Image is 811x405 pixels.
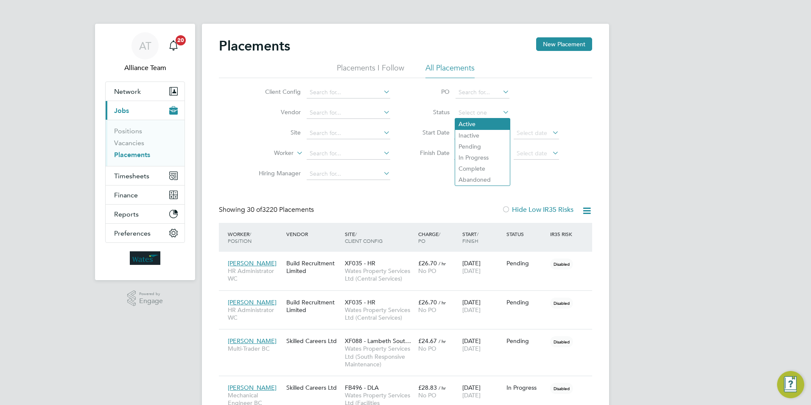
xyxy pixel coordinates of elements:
[418,231,440,244] span: / PO
[165,32,182,59] a: 20
[462,267,481,275] span: [DATE]
[418,391,436,399] span: No PO
[411,149,450,157] label: Finish Date
[307,87,390,98] input: Search for...
[139,298,163,305] span: Engage
[95,24,195,280] nav: Main navigation
[284,226,343,242] div: Vendor
[462,391,481,399] span: [DATE]
[456,87,509,98] input: Search for...
[548,226,577,242] div: IR35 Risk
[418,384,437,391] span: £28.83
[247,205,262,214] span: 30 of
[411,129,450,136] label: Start Date
[114,139,144,147] a: Vacancies
[228,259,277,267] span: [PERSON_NAME]
[307,148,390,160] input: Search for...
[284,255,343,279] div: Build Recruitment Limited
[176,35,186,45] span: 20
[114,151,150,159] a: Placements
[226,332,592,340] a: [PERSON_NAME]Multi-Trader BCSkilled Careers LtdXF088 - Lambeth Sout…Wates Property Services Ltd (...
[506,259,546,267] div: Pending
[226,379,592,386] a: [PERSON_NAME]Mechanical Engineer BCSkilled Careers LtdFB496 - DLAWates Property Services Ltd (Fac...
[418,298,437,306] span: £26.70
[127,290,163,307] a: Powered byEngage
[114,127,142,135] a: Positions
[247,205,314,214] span: 3220 Placements
[307,168,390,180] input: Search for...
[411,88,450,96] label: PO
[226,294,592,301] a: [PERSON_NAME]HR Administrator WCBuild Recruitment LimitedXF035 - HRWates Property Services Ltd (C...
[228,306,282,321] span: HR Administrator WC
[439,260,446,267] span: / hr
[284,294,343,318] div: Build Recruitment Limited
[550,298,573,309] span: Disabled
[345,298,375,306] span: XF035 - HR
[245,149,294,157] label: Worker
[105,63,185,73] span: Alliance Team
[114,107,129,115] span: Jobs
[105,251,185,265] a: Go to home page
[550,383,573,394] span: Disabled
[550,336,573,347] span: Disabled
[455,141,510,152] li: Pending
[425,63,475,78] li: All Placements
[418,259,437,267] span: £26.70
[460,294,504,318] div: [DATE]
[439,299,446,306] span: / hr
[228,267,282,282] span: HR Administrator WC
[550,259,573,270] span: Disabled
[106,120,185,166] div: Jobs
[106,186,185,204] button: Finance
[114,172,149,180] span: Timesheets
[284,380,343,396] div: Skilled Careers Ltd
[219,37,290,54] h2: Placements
[460,226,504,248] div: Start
[130,251,160,265] img: wates-logo-retina.png
[517,129,547,137] span: Select date
[418,345,436,352] span: No PO
[439,338,446,344] span: / hr
[418,337,437,345] span: £24.67
[114,87,141,96] span: Network
[416,226,460,248] div: Charge
[455,152,510,163] li: In Progress
[106,82,185,101] button: Network
[345,337,411,345] span: XF088 - Lambeth Sout…
[504,226,548,242] div: Status
[228,384,277,391] span: [PERSON_NAME]
[506,298,546,306] div: Pending
[228,231,252,244] span: / Position
[418,306,436,314] span: No PO
[345,231,383,244] span: / Client Config
[460,380,504,403] div: [DATE]
[460,333,504,357] div: [DATE]
[345,267,414,282] span: Wates Property Services Ltd (Central Services)
[252,108,301,116] label: Vendor
[456,107,509,119] input: Select one
[307,107,390,119] input: Search for...
[462,231,478,244] span: / Finish
[345,306,414,321] span: Wates Property Services Ltd (Central Services)
[114,191,138,199] span: Finance
[106,205,185,223] button: Reports
[337,63,404,78] li: Placements I Follow
[105,32,185,73] a: ATAlliance Team
[460,255,504,279] div: [DATE]
[506,337,546,345] div: Pending
[455,174,510,185] li: Abandoned
[284,333,343,349] div: Skilled Careers Ltd
[228,345,282,352] span: Multi-Trader BC
[411,108,450,116] label: Status
[343,226,416,248] div: Site
[345,259,375,267] span: XF035 - HR
[139,40,151,51] span: AT
[228,298,277,306] span: [PERSON_NAME]
[219,205,316,214] div: Showing
[226,226,284,248] div: Worker
[228,337,277,345] span: [PERSON_NAME]
[517,149,547,157] span: Select date
[462,306,481,314] span: [DATE]
[252,129,301,136] label: Site
[139,290,163,298] span: Powered by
